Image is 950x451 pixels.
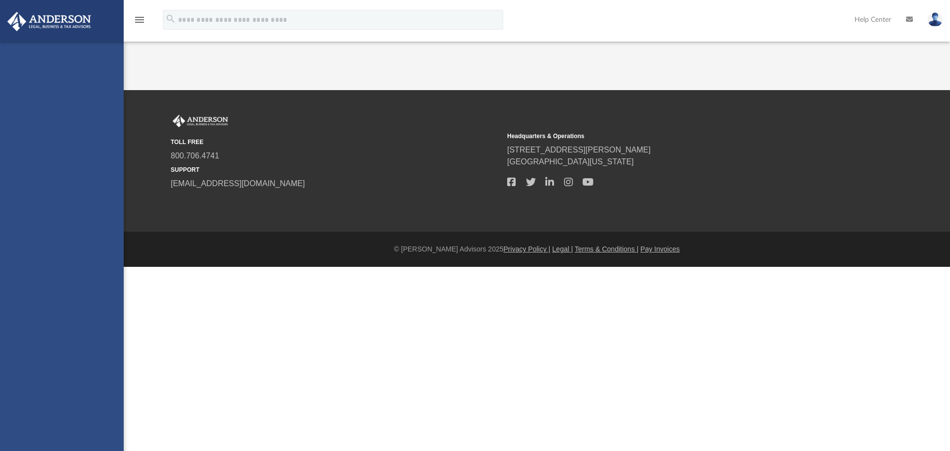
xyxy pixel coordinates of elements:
a: 800.706.4741 [171,151,219,160]
a: Pay Invoices [640,245,679,253]
img: User Pic [928,12,943,27]
small: SUPPORT [171,165,500,174]
a: Legal | [552,245,573,253]
a: Terms & Conditions | [575,245,639,253]
a: menu [134,19,145,26]
a: [STREET_ADDRESS][PERSON_NAME] [507,146,651,154]
small: Headquarters & Operations [507,132,837,141]
small: TOLL FREE [171,138,500,147]
a: [GEOGRAPHIC_DATA][US_STATE] [507,157,634,166]
a: Privacy Policy | [504,245,551,253]
i: menu [134,14,145,26]
a: [EMAIL_ADDRESS][DOMAIN_NAME] [171,179,305,188]
img: Anderson Advisors Platinum Portal [171,115,230,128]
i: search [165,13,176,24]
div: © [PERSON_NAME] Advisors 2025 [124,244,950,254]
img: Anderson Advisors Platinum Portal [4,12,94,31]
